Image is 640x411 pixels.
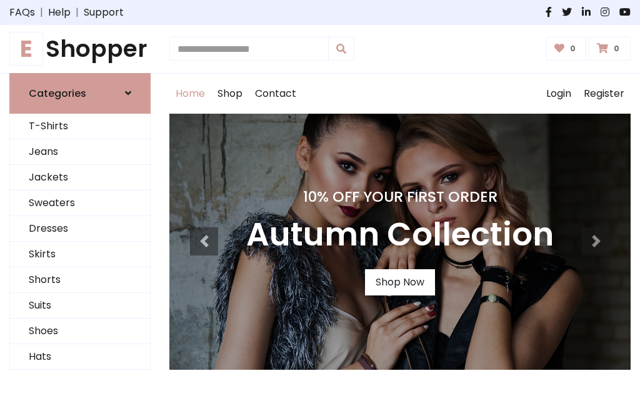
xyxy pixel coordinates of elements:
a: Dresses [10,216,150,242]
h1: Shopper [9,35,151,63]
a: Shorts [10,267,150,293]
a: Contact [249,74,302,114]
span: 0 [567,43,579,54]
a: Hats [10,344,150,370]
a: Login [540,74,577,114]
a: EShopper [9,35,151,63]
a: Suits [10,293,150,319]
a: Help [48,5,71,20]
a: Categories [9,73,151,114]
span: 0 [611,43,622,54]
a: Shoes [10,319,150,344]
a: Register [577,74,631,114]
a: T-Shirts [10,114,150,139]
a: Jackets [10,165,150,191]
a: 0 [589,37,631,61]
a: Support [84,5,124,20]
span: E [9,32,43,66]
a: Sweaters [10,191,150,216]
span: | [71,5,84,20]
h4: 10% Off Your First Order [246,188,554,205]
a: 0 [546,37,587,61]
a: Skirts [10,242,150,267]
a: Home [169,74,211,114]
a: Jeans [10,139,150,165]
span: | [35,5,48,20]
a: Shop [211,74,249,114]
h6: Categories [29,87,86,99]
a: FAQs [9,5,35,20]
h3: Autumn Collection [246,215,554,254]
a: Shop Now [365,269,435,295]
